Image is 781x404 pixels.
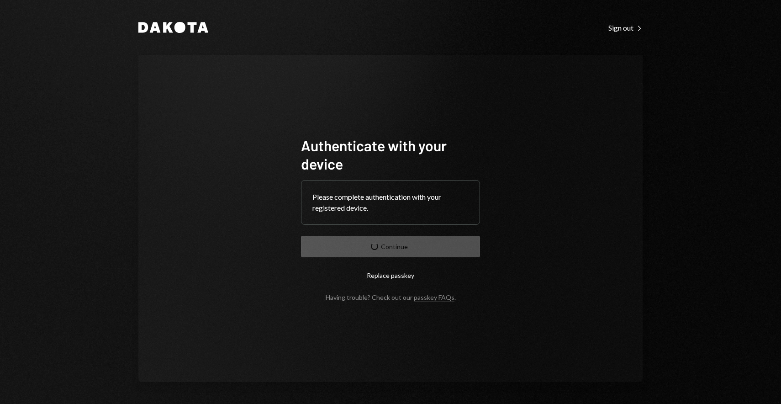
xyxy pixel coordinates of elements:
button: Replace passkey [301,265,480,286]
div: Sign out [608,23,643,32]
a: passkey FAQs [414,293,454,302]
div: Please complete authentication with your registered device. [312,191,469,213]
h1: Authenticate with your device [301,136,480,173]
a: Sign out [608,22,643,32]
div: Having trouble? Check out our . [326,293,456,301]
